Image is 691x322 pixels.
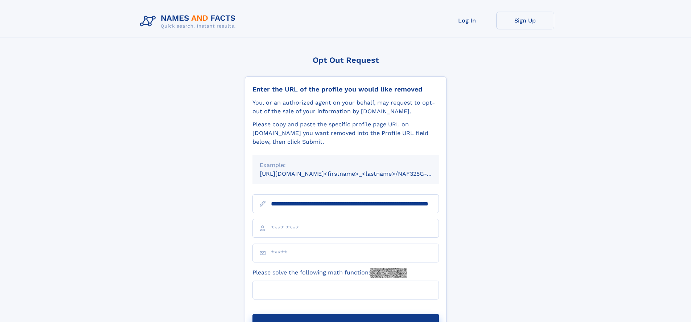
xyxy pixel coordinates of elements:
a: Sign Up [496,12,554,29]
img: Logo Names and Facts [137,12,242,31]
div: Opt Out Request [245,56,447,65]
div: Please copy and paste the specific profile page URL on [DOMAIN_NAME] you want removed into the Pr... [252,120,439,146]
label: Please solve the following math function: [252,268,407,278]
div: Example: [260,161,432,170]
small: [URL][DOMAIN_NAME]<firstname>_<lastname>/NAF325G-xxxxxxxx [260,170,453,177]
a: Log In [438,12,496,29]
div: You, or an authorized agent on your behalf, may request to opt-out of the sale of your informatio... [252,98,439,116]
div: Enter the URL of the profile you would like removed [252,85,439,93]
